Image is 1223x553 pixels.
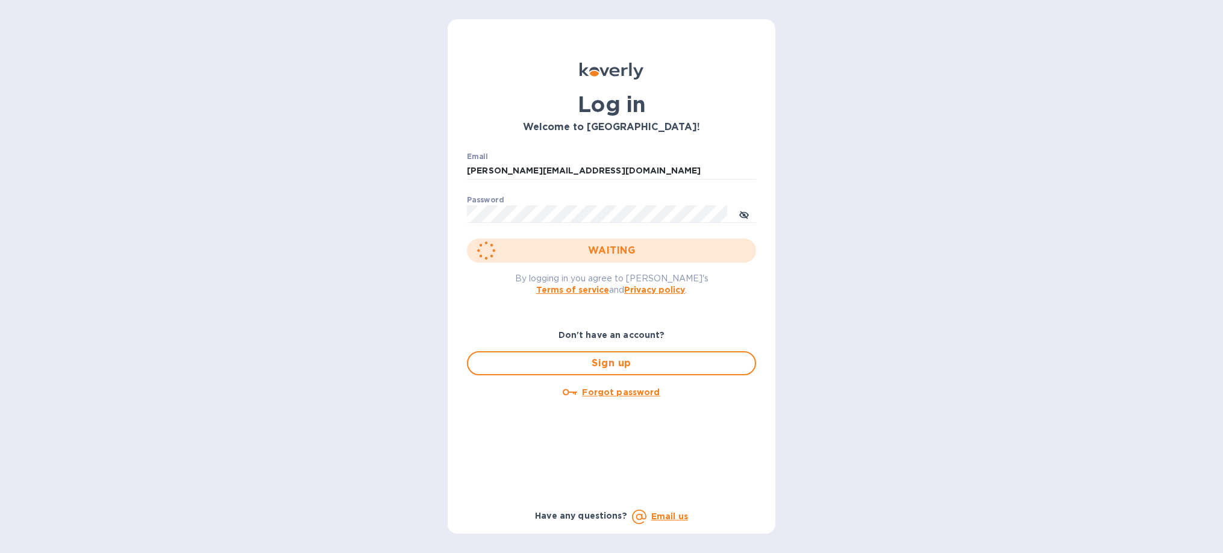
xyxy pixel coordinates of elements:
label: Email [467,153,488,160]
a: Email us [651,511,688,521]
h1: Log in [467,92,756,117]
a: Terms of service [536,285,609,295]
b: Don't have an account? [558,330,665,340]
button: toggle password visibility [732,202,756,226]
input: Enter email address [467,162,756,180]
u: Forgot password [582,387,660,397]
button: Sign up [467,351,756,375]
h3: Welcome to [GEOGRAPHIC_DATA]! [467,122,756,133]
span: Sign up [478,356,745,370]
b: Have any questions? [535,511,627,520]
img: Koverly [580,63,643,80]
a: Privacy policy [624,285,685,295]
label: Password [467,196,504,204]
span: By logging in you agree to [PERSON_NAME]'s and . [515,273,708,295]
